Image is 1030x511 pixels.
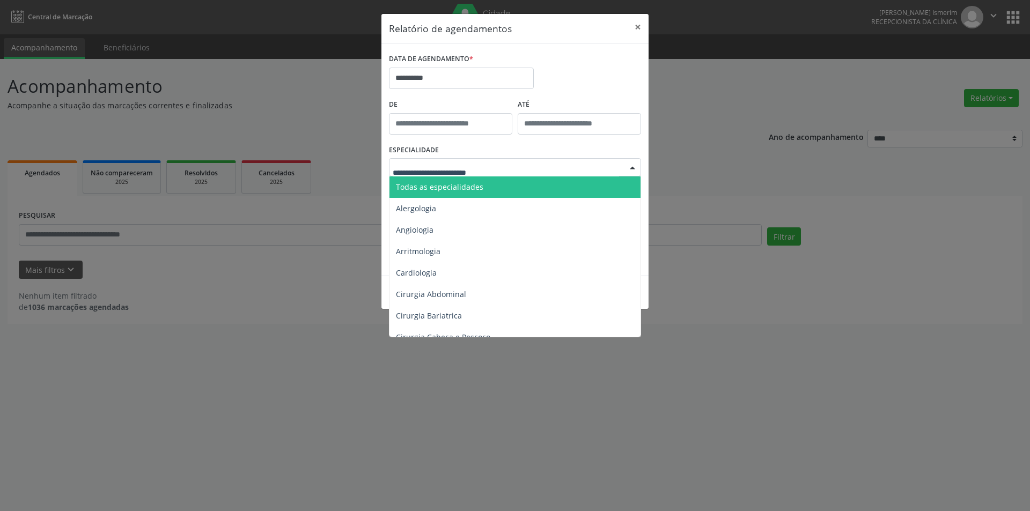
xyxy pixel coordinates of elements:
button: Close [627,14,649,40]
span: Cirurgia Bariatrica [396,310,462,321]
span: Todas as especialidades [396,182,483,192]
span: Alergologia [396,203,436,213]
label: De [389,97,512,113]
label: DATA DE AGENDAMENTO [389,51,473,68]
span: Cirurgia Abdominal [396,289,466,299]
span: Cirurgia Cabeça e Pescoço [396,332,490,342]
label: ESPECIALIDADE [389,142,439,159]
span: Cardiologia [396,268,437,278]
span: Arritmologia [396,246,440,256]
span: Angiologia [396,225,433,235]
label: ATÉ [518,97,641,113]
h5: Relatório de agendamentos [389,21,512,35]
